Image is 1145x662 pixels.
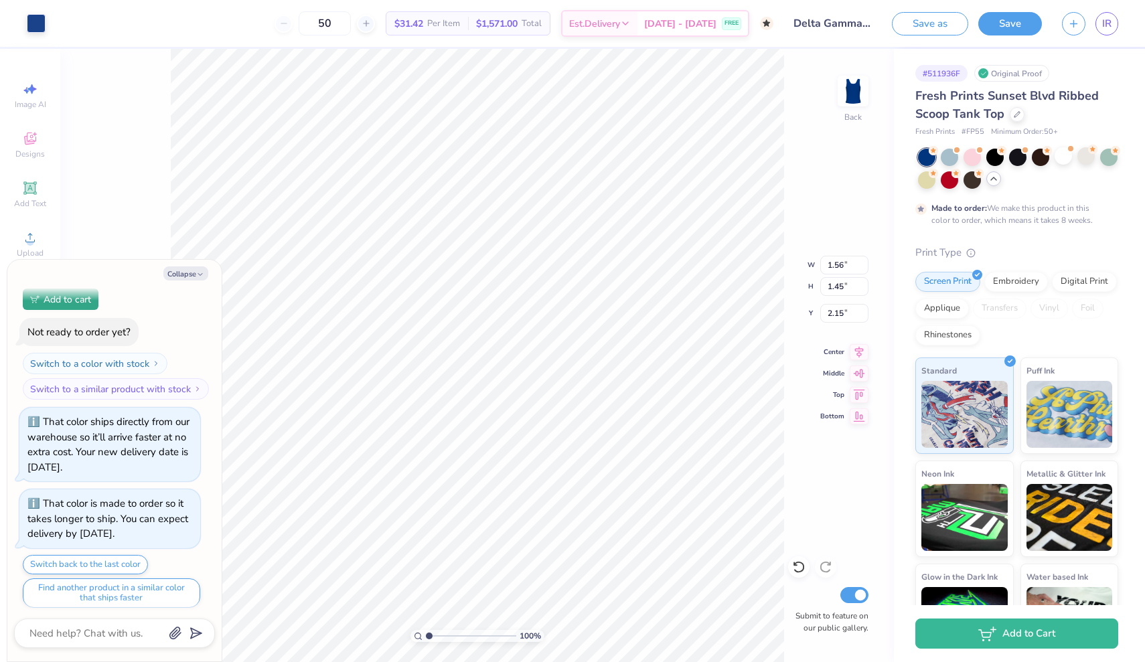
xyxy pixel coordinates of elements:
[476,17,518,31] span: $1,571.00
[1026,570,1088,584] span: Water based Ink
[1026,381,1113,448] img: Puff Ink
[23,378,209,400] button: Switch to a similar product with stock
[974,65,1049,82] div: Original Proof
[14,198,46,209] span: Add Text
[394,17,423,31] span: $31.42
[921,587,1008,654] img: Glow in the Dark Ink
[921,570,998,584] span: Glow in the Dark Ink
[915,618,1118,649] button: Add to Cart
[915,88,1099,122] span: Fresh Prints Sunset Blvd Ribbed Scoop Tank Top
[1072,299,1103,319] div: Foil
[644,17,716,31] span: [DATE] - [DATE]
[27,415,189,474] div: That color ships directly from our warehouse so it’ll arrive faster at no extra cost. Your new de...
[931,203,987,214] strong: Made to order:
[1026,484,1113,551] img: Metallic & Glitter Ink
[520,630,541,642] span: 100 %
[152,359,160,367] img: Switch to a color with stock
[23,578,200,608] button: Find another product in a similar color that ships faster
[921,381,1008,448] img: Standard
[892,12,968,35] button: Save as
[973,299,1026,319] div: Transfers
[17,248,44,258] span: Upload
[1030,299,1068,319] div: Vinyl
[921,484,1008,551] img: Neon Ink
[23,555,148,574] button: Switch back to the last color
[1026,587,1113,654] img: Water based Ink
[1026,363,1055,378] span: Puff Ink
[820,347,844,357] span: Center
[915,325,980,345] div: Rhinestones
[1026,467,1105,481] span: Metallic & Glitter Ink
[931,202,1096,226] div: We make this product in this color to order, which means it takes 8 weeks.
[840,78,866,104] img: Back
[962,127,984,138] span: # FP55
[921,467,954,481] span: Neon Ink
[23,353,167,374] button: Switch to a color with stock
[984,272,1048,292] div: Embroidery
[915,127,955,138] span: Fresh Prints
[978,12,1042,35] button: Save
[820,390,844,400] span: Top
[194,385,202,393] img: Switch to a similar product with stock
[522,17,542,31] span: Total
[921,363,957,378] span: Standard
[991,127,1058,138] span: Minimum Order: 50 +
[915,65,968,82] div: # 511936F
[788,610,868,634] label: Submit to feature on our public gallery.
[427,17,460,31] span: Per Item
[820,412,844,421] span: Bottom
[1052,272,1117,292] div: Digital Print
[844,111,862,123] div: Back
[783,10,882,37] input: Untitled Design
[163,266,208,280] button: Collapse
[724,19,739,28] span: FREE
[820,369,844,378] span: Middle
[569,17,620,31] span: Est. Delivery
[915,272,980,292] div: Screen Print
[15,149,45,159] span: Designs
[15,99,46,110] span: Image AI
[30,295,40,303] img: Add to cart
[299,11,351,35] input: – –
[27,325,131,339] div: Not ready to order yet?
[1095,12,1118,35] a: IR
[1102,16,1112,31] span: IR
[915,299,969,319] div: Applique
[915,245,1118,260] div: Print Type
[27,497,188,540] div: That color is made to order so it takes longer to ship. You can expect delivery by [DATE].
[23,288,98,310] button: Add to cart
